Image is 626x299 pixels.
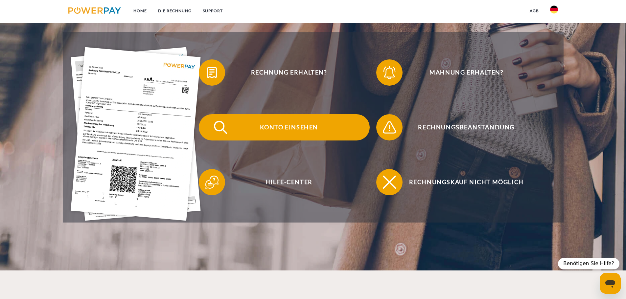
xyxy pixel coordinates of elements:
img: qb_search.svg [212,119,229,136]
iframe: Schaltfläche zum Öffnen des Messaging-Fensters; Konversation läuft [600,273,621,294]
div: Benötigen Sie Hilfe? [558,258,619,269]
span: Mahnung erhalten? [386,59,547,86]
img: de [550,6,558,13]
img: qb_bill.svg [204,64,220,81]
button: Rechnungsbeanstandung [376,114,547,140]
span: Rechnungsbeanstandung [386,114,547,140]
a: SUPPORT [197,5,228,17]
button: Hilfe-Center [199,169,370,195]
button: Rechnung erhalten? [199,59,370,86]
a: Home [128,5,152,17]
button: Konto einsehen [199,114,370,140]
button: Rechnungskauf nicht möglich [376,169,547,195]
img: logo-powerpay.svg [68,7,121,14]
button: Mahnung erhalten? [376,59,547,86]
span: Rechnung erhalten? [208,59,369,86]
img: qb_close.svg [381,174,398,190]
img: qb_bell.svg [381,64,398,81]
span: Rechnungskauf nicht möglich [386,169,547,195]
img: qb_help.svg [204,174,220,190]
img: qb_warning.svg [381,119,398,136]
a: DIE RECHNUNG [152,5,197,17]
img: single_invoice_powerpay_de.jpg [71,47,201,221]
a: agb [524,5,545,17]
span: Konto einsehen [208,114,369,140]
span: Hilfe-Center [208,169,369,195]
